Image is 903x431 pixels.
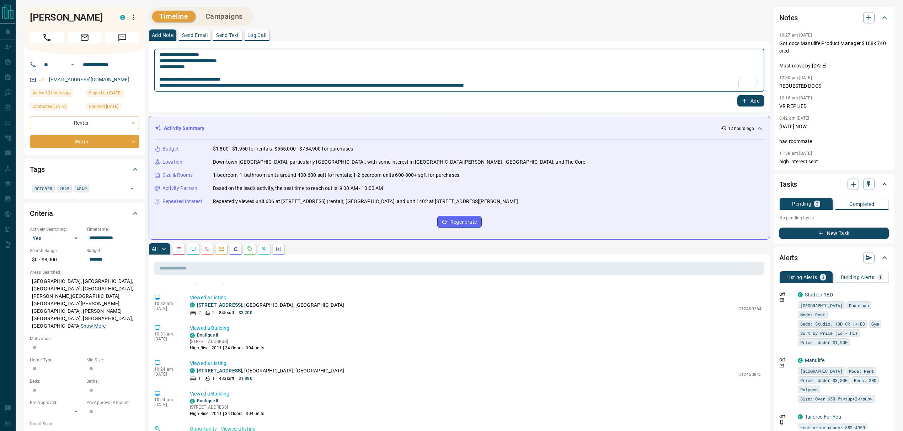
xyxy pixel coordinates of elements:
p: [DATE] [154,372,179,377]
p: 10:24 am [154,397,179,402]
p: [DATE] [154,402,179,407]
p: Areas Searched: [30,269,139,275]
span: Gym [871,320,879,327]
button: Campaigns [198,11,250,22]
p: Off [779,291,794,298]
div: condos.ca [190,333,195,338]
div: condos.ca [190,368,195,373]
p: Budget [162,145,179,153]
p: C12450845 [738,371,762,378]
a: [EMAIL_ADDRESS][DOMAIN_NAME] [49,77,129,82]
p: Completed [849,202,875,207]
svg: Listing Alerts [233,246,239,252]
button: Open [127,184,137,193]
p: No pending tasks [779,213,889,223]
svg: Calls [204,246,210,252]
span: Email [68,32,102,43]
p: Beds: [30,378,83,384]
p: 1-bedroom, 1-bathroom units around 400-600 sqft for rentals; 1-2 bedroom units 600-800+ sqft for ... [213,171,459,179]
span: Mode: Rent [849,367,874,375]
p: 2 [198,310,201,316]
p: Search Range: [30,247,83,254]
p: Location [162,158,182,166]
button: Show More [81,322,106,330]
div: Activity Summary12 hours ago [155,122,764,135]
svg: Push Notification Only [779,420,784,425]
div: Tue Sep 26 2023 [86,89,139,99]
p: 10:24 am [154,367,179,372]
p: 10:27 am [DATE] [779,33,812,38]
span: Call [30,32,64,43]
p: Got docs Manulife Product Manager $108k 740 cred Must move by [DATE] [779,40,889,70]
p: C12450764 [738,306,762,312]
h2: Criteria [30,208,53,219]
p: Pre-Approved: [30,399,83,406]
p: Downtown [GEOGRAPHIC_DATA], particularly [GEOGRAPHIC_DATA], with some interest in [GEOGRAPHIC_DAT... [213,158,585,166]
p: 12:30 pm [DATE] [779,75,812,80]
div: Mon Oct 06 2025 [30,103,83,113]
p: , [GEOGRAPHIC_DATA], [GEOGRAPHIC_DATA] [197,367,344,375]
p: $3,200 [239,310,252,316]
div: Tasks [779,176,889,193]
p: Size & Rooms [162,171,193,179]
p: Send Text [216,33,239,38]
p: Home Type: [30,357,83,363]
div: Yes [30,233,83,244]
svg: Opportunities [261,246,267,252]
p: [DATE] NOW has roommate [779,123,889,145]
div: Criteria [30,205,139,222]
p: Viewed a Building [190,390,762,398]
p: Based on the lead's activity, the best time to reach out is: 9:00 AM - 10:00 AM [213,185,383,192]
a: Boutique II [197,333,218,338]
svg: Lead Browsing Activity [190,246,196,252]
h2: Tags [30,164,44,175]
span: Signed up [DATE] [89,89,122,97]
p: Repeated Interest [162,198,202,205]
div: Wed Sep 27 2023 [86,103,139,113]
p: Baths: [86,378,139,384]
p: 8:42 pm [DATE] [779,116,810,121]
p: Log Call [247,33,266,38]
div: Mon Oct 13 2025 [30,89,83,99]
h1: [PERSON_NAME] [30,12,109,23]
p: Activity Pattern [162,185,197,192]
a: Boutique II [197,398,218,403]
a: [STREET_ADDRESS] [197,302,242,308]
p: [DATE] [154,337,179,342]
svg: Notes [176,246,182,252]
span: Message [105,32,139,43]
p: Listing Alerts [786,275,817,280]
svg: Email [779,363,784,368]
p: Motivation: [30,335,139,342]
span: ASAP [76,185,86,192]
p: $1,800 - $1,950 for rentals, $555,000 - $734,900 for purchases [213,145,353,153]
span: Mode: Rent [800,311,825,318]
p: Viewed a Listing [190,360,762,367]
span: Beds: 2BD [854,377,876,384]
button: Open [68,60,77,69]
p: Add Note [152,33,173,38]
span: Claimed [DATE] [89,103,118,110]
p: Activity Summary [164,125,204,132]
p: Min Size: [86,357,139,363]
span: Active 13 hours ago [32,89,71,97]
p: $1,880 [239,375,252,382]
span: Size: Over 650 ft<sup>2</sup> [800,395,872,402]
p: 3 [822,275,824,280]
p: 12:16 pm [DATE] [779,96,812,100]
div: condos.ca [120,15,125,20]
div: Alerts [779,249,889,266]
p: high interest sent. [779,158,889,165]
p: Credit Score: [30,421,139,427]
div: Warm [30,135,139,148]
a: [STREET_ADDRESS] [197,368,242,373]
p: All [152,246,157,251]
div: condos.ca [798,414,803,419]
span: Polygon [800,386,818,393]
svg: Email Verified [39,77,44,82]
p: Viewed a Building [190,324,762,332]
p: [STREET_ADDRESS] [190,338,265,345]
p: VR REPLIED [779,103,889,110]
span: Beds: Studio, 1BD OR 1+1BD [800,320,865,327]
p: Pre-Approval Amount: [86,399,139,406]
